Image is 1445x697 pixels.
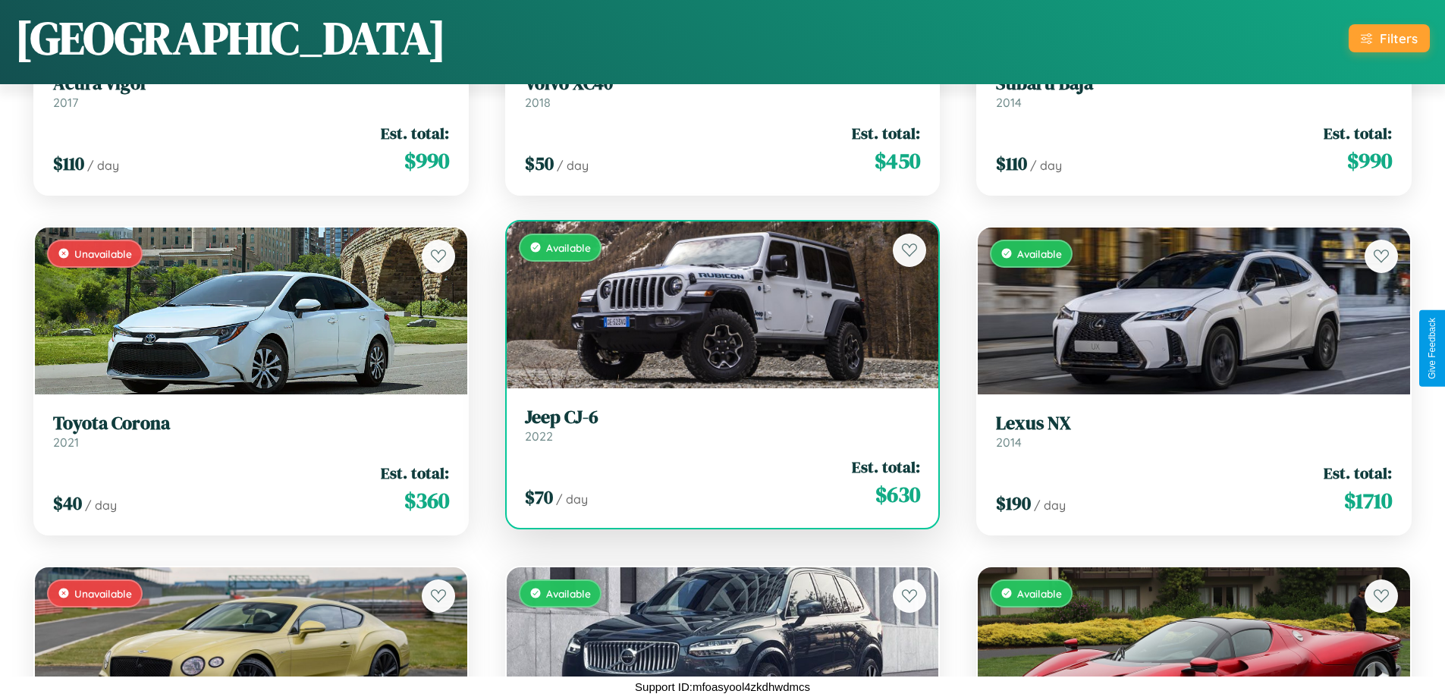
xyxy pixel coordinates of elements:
span: $ 50 [525,151,554,176]
span: 2022 [525,429,553,444]
span: / day [85,498,117,513]
span: $ 40 [53,491,82,516]
span: 2014 [996,435,1022,450]
a: Jeep CJ-62022 [525,407,921,444]
span: $ 990 [1347,146,1392,176]
h3: Subaru Baja [996,73,1392,95]
span: / day [87,158,119,173]
h3: Toyota Corona [53,413,449,435]
span: $ 360 [404,485,449,516]
span: $ 110 [53,151,84,176]
span: $ 450 [875,146,920,176]
a: Subaru Baja2014 [996,73,1392,110]
h3: Lexus NX [996,413,1392,435]
span: / day [557,158,589,173]
span: 2018 [525,95,551,110]
span: Est. total: [381,462,449,484]
span: 2017 [53,95,78,110]
span: Est. total: [1324,122,1392,144]
a: Acura Vigor2017 [53,73,449,110]
span: / day [1034,498,1066,513]
span: Available [1017,247,1062,260]
a: Volvo XC402018 [525,73,921,110]
span: $ 70 [525,485,553,510]
span: $ 1710 [1344,485,1392,516]
span: Available [546,241,591,254]
span: Est. total: [1324,462,1392,484]
p: Support ID: mfoasyool4zkdhwdmcs [635,677,810,697]
span: Available [1017,587,1062,600]
h3: Jeep CJ-6 [525,407,921,429]
a: Toyota Corona2021 [53,413,449,450]
span: $ 110 [996,151,1027,176]
span: / day [556,491,588,507]
span: / day [1030,158,1062,173]
div: Give Feedback [1427,318,1437,379]
h1: [GEOGRAPHIC_DATA] [15,7,446,69]
span: Est. total: [852,456,920,478]
span: Unavailable [74,247,132,260]
span: $ 630 [875,479,920,510]
h3: Volvo XC40 [525,73,921,95]
a: Lexus NX2014 [996,413,1392,450]
button: Filters [1349,24,1430,52]
span: 2021 [53,435,79,450]
span: 2014 [996,95,1022,110]
span: $ 990 [404,146,449,176]
div: Filters [1380,30,1418,46]
span: $ 190 [996,491,1031,516]
span: Est. total: [852,122,920,144]
span: Available [546,587,591,600]
span: Unavailable [74,587,132,600]
span: Est. total: [381,122,449,144]
h3: Acura Vigor [53,73,449,95]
